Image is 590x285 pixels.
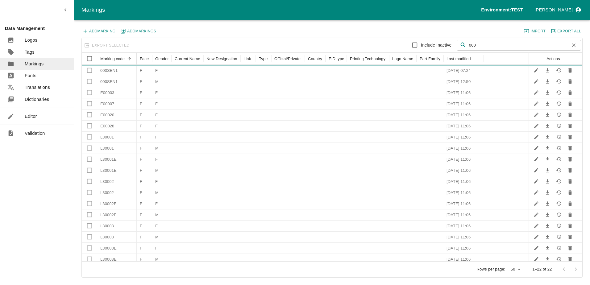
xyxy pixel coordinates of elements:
[523,27,547,35] button: import
[243,56,251,61] div: Link
[508,265,523,274] div: 50
[308,56,322,61] div: Country
[25,72,36,79] p: Fonts
[274,56,301,61] div: Official/Private
[447,56,471,61] div: Last modified
[175,56,200,61] div: Current Name
[550,27,583,35] button: export
[329,56,344,61] div: EID type
[392,56,413,61] div: Logo Name
[421,42,451,48] p: Include Inactive
[119,27,158,35] button: AddMarkings
[81,5,481,14] div: Markings
[155,56,169,61] div: Gender
[477,266,505,272] p: Rows per page:
[25,60,44,67] p: Markings
[125,55,134,63] button: Sort
[533,266,552,272] p: 1–22 of 22
[5,25,74,32] p: Data Management
[469,40,567,51] input: Search...
[534,6,573,13] p: [PERSON_NAME]
[100,56,125,61] div: Marking code
[420,56,440,61] div: Part Family
[25,113,37,120] p: Editor
[350,56,385,61] div: Printing Technology
[25,96,49,103] p: Dictionaries
[25,84,50,91] p: Translations
[532,5,583,15] button: profile
[25,130,45,137] p: Validation
[81,27,117,35] button: AddMarking
[140,56,149,61] div: Face
[481,6,523,13] p: Environment: TEST
[546,56,560,61] div: Actions
[259,56,268,61] div: Type
[206,56,237,61] div: New Designation
[25,37,37,43] p: Logos
[25,49,35,56] p: Tags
